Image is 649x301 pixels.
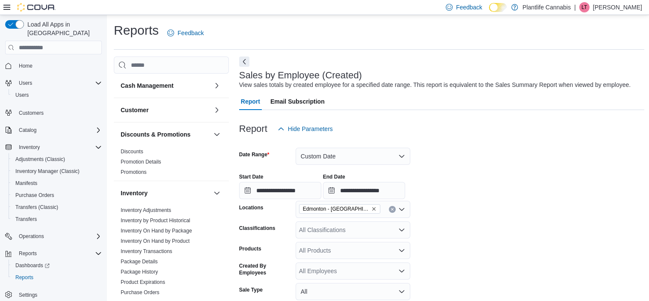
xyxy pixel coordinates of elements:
button: Settings [2,289,105,301]
button: Custom Date [296,148,410,165]
a: Adjustments (Classic) [12,154,68,164]
button: Operations [15,231,47,241]
a: Discounts [121,149,143,155]
span: Reports [15,274,33,281]
label: Classifications [239,225,276,232]
span: Purchase Orders [121,289,160,296]
span: LT [581,2,587,12]
span: Inventory [19,144,40,151]
span: Promotion Details [121,158,161,165]
button: Inventory Manager (Classic) [9,165,105,177]
label: End Date [323,173,345,180]
a: Inventory Manager (Classic) [12,166,83,176]
div: Discounts & Promotions [114,146,229,181]
a: Customers [15,108,47,118]
h3: Customer [121,106,148,114]
a: Transfers (Classic) [12,202,62,212]
span: Email Subscription [270,93,325,110]
span: Reports [12,272,102,283]
button: Home [2,60,105,72]
button: Customers [2,106,105,119]
span: Inventory On Hand by Product [121,238,190,244]
label: Date Range [239,151,270,158]
button: Clear input [389,206,396,213]
label: Products [239,245,261,252]
span: Customers [19,110,44,116]
button: Cash Management [121,81,210,90]
a: Package Details [121,259,158,265]
span: Package History [121,268,158,275]
h3: Sales by Employee (Created) [239,70,362,80]
button: Users [15,78,36,88]
span: Manifests [12,178,102,188]
p: [PERSON_NAME] [593,2,642,12]
span: Catalog [19,127,36,134]
button: Remove Edmonton - Winterburn from selection in this group [371,206,376,212]
span: Purchase Orders [15,192,54,199]
button: Catalog [15,125,40,135]
button: Open list of options [398,206,405,213]
span: Transfers (Classic) [12,202,102,212]
span: Manifests [15,180,37,187]
button: Catalog [2,124,105,136]
a: Feedback [164,24,207,42]
a: Home [15,61,36,71]
span: Transfers (Classic) [15,204,58,211]
a: Promotions [121,169,147,175]
span: Reports [19,250,37,257]
a: Users [12,90,32,100]
button: Users [2,77,105,89]
a: Dashboards [9,259,105,271]
span: Operations [15,231,102,241]
button: Hide Parameters [274,120,336,137]
label: Created By Employees [239,262,292,276]
button: Transfers (Classic) [9,201,105,213]
a: Inventory On Hand by Product [121,238,190,244]
a: Inventory by Product Historical [121,218,190,224]
a: Inventory Adjustments [121,207,171,213]
span: Settings [19,292,37,298]
label: Start Date [239,173,264,180]
button: Customer [212,105,222,115]
span: Users [15,78,102,88]
span: Transfers [15,216,37,223]
span: Dashboards [15,262,50,269]
span: Transfers [12,214,102,224]
a: Product Expirations [121,279,165,285]
a: Settings [15,290,41,300]
span: Adjustments (Classic) [12,154,102,164]
a: Inventory On Hand by Package [121,228,192,234]
button: Inventory [121,189,210,197]
span: Inventory by Product Historical [121,217,190,224]
span: Catalog [15,125,102,135]
span: Inventory Manager (Classic) [15,168,80,175]
p: | [574,2,576,12]
h3: Inventory [121,189,148,197]
span: Edmonton - Winterburn [299,204,380,214]
span: Home [15,60,102,71]
a: Inventory Transactions [121,248,172,254]
span: Discounts [121,148,143,155]
span: Operations [19,233,44,240]
span: Package Details [121,258,158,265]
input: Dark Mode [489,3,507,12]
a: Transfers [12,214,40,224]
a: Dashboards [12,260,53,271]
h3: Report [239,124,267,134]
a: Package History [121,269,158,275]
a: Reports [12,272,37,283]
button: Customer [121,106,210,114]
button: Inventory [2,141,105,153]
button: Users [9,89,105,101]
button: Cash Management [212,80,222,91]
a: Purchase Orders [121,289,160,295]
button: Operations [2,230,105,242]
span: Product Expirations [121,279,165,286]
button: Reports [15,248,40,259]
button: Next [239,57,249,67]
button: Discounts & Promotions [212,129,222,140]
span: Edmonton - [GEOGRAPHIC_DATA] [303,205,370,213]
span: Feedback [178,29,204,37]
